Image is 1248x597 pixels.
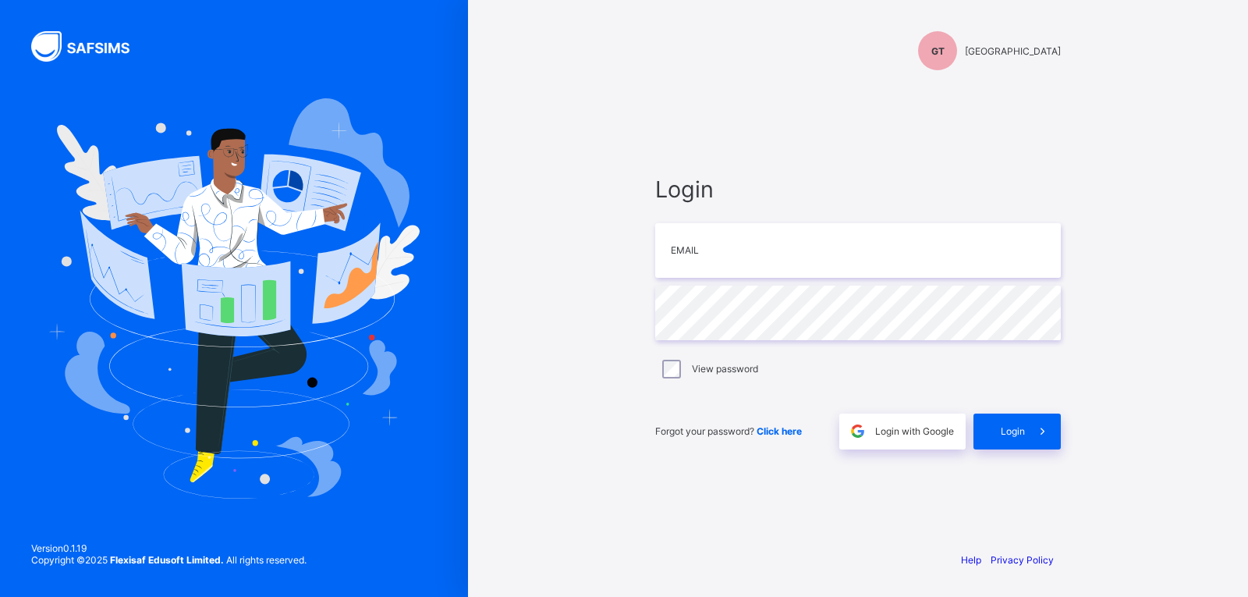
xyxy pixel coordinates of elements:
img: google.396cfc9801f0270233282035f929180a.svg [849,422,867,440]
a: Help [961,554,981,566]
label: View password [692,363,758,375]
a: Click here [757,425,802,437]
span: Version 0.1.19 [31,542,307,554]
span: Login [1001,425,1025,437]
span: [GEOGRAPHIC_DATA] [965,45,1061,57]
span: Login with Google [875,425,954,437]
strong: Flexisaf Edusoft Limited. [110,554,224,566]
span: Copyright © 2025 All rights reserved. [31,554,307,566]
img: Hero Image [48,98,420,498]
span: Login [655,176,1061,203]
a: Privacy Policy [991,554,1054,566]
span: GT [931,45,945,57]
span: Forgot your password? [655,425,802,437]
img: SAFSIMS Logo [31,31,148,62]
